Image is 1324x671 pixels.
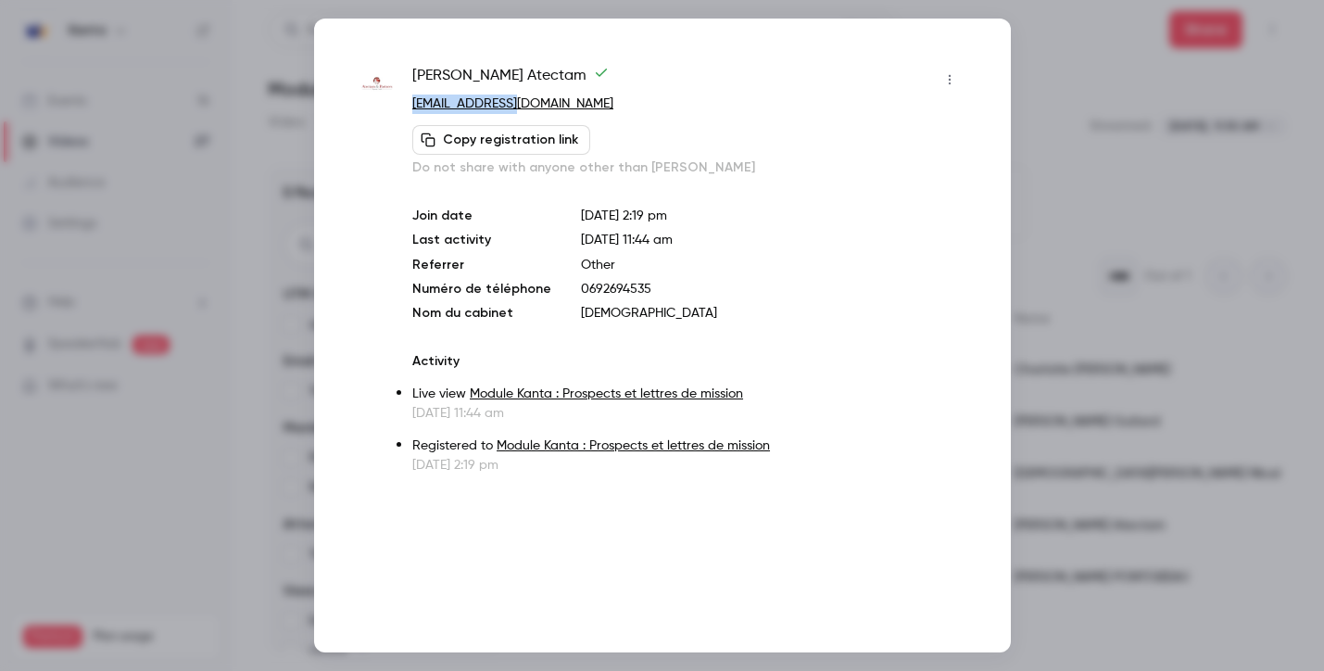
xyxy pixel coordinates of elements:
p: Activity [412,352,964,371]
p: Live view [412,385,964,404]
p: Referrer [412,256,551,274]
p: Nom du cabinet [412,304,551,323]
p: Numéro de téléphone [412,280,551,298]
a: [EMAIL_ADDRESS][DOMAIN_NAME] [412,97,613,110]
p: Other [581,256,964,274]
p: [DATE] 11:44 am [412,404,964,423]
img: atectam.com [360,67,395,101]
button: Copy registration link [412,125,590,155]
span: [PERSON_NAME] Atectam [412,65,609,95]
a: Module Kanta : Prospects et lettres de mission [497,439,770,452]
p: Last activity [412,231,551,250]
p: [DATE] 2:19 pm [412,456,964,475]
a: Module Kanta : Prospects et lettres de mission [470,387,743,400]
span: [DATE] 11:44 am [581,234,673,247]
p: Registered to [412,437,964,456]
p: [DEMOGRAPHIC_DATA] [581,304,964,323]
p: [DATE] 2:19 pm [581,207,964,225]
p: 0692694535 [581,280,964,298]
p: Do not share with anyone other than [PERSON_NAME] [412,158,964,177]
p: Join date [412,207,551,225]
